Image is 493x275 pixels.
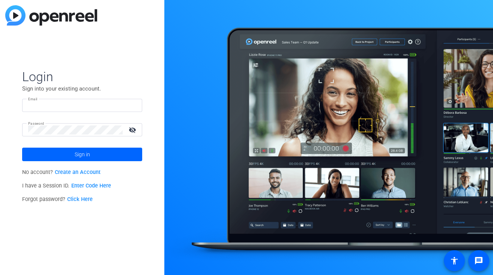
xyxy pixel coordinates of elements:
a: Click Here [67,196,93,202]
a: Enter Code Here [71,183,111,189]
span: No account? [22,169,101,175]
input: Enter Email Address [28,101,136,110]
img: blue-gradient.svg [5,5,97,26]
mat-icon: visibility_off [124,124,142,135]
mat-icon: message [474,256,483,265]
span: Login [22,69,142,85]
mat-label: Email [28,97,38,101]
button: Sign in [22,148,142,161]
p: Sign into your existing account. [22,85,142,93]
mat-label: Password [28,121,44,125]
a: Create an Account [55,169,101,175]
span: Sign in [75,145,90,164]
span: I have a Session ID. [22,183,111,189]
span: Forgot password? [22,196,93,202]
mat-icon: accessibility [450,256,459,265]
